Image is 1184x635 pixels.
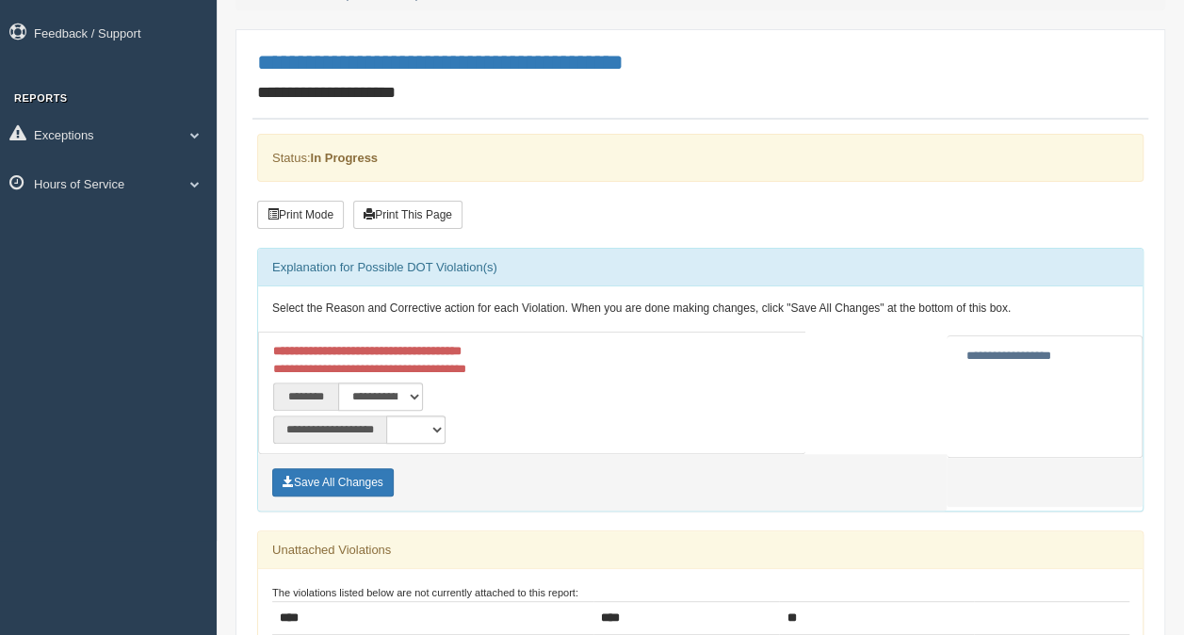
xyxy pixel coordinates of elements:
div: Explanation for Possible DOT Violation(s) [258,249,1143,286]
small: The violations listed below are not currently attached to this report: [272,587,578,598]
button: Print This Page [353,201,462,229]
button: Print Mode [257,201,344,229]
div: Unattached Violations [258,531,1143,569]
strong: In Progress [310,151,378,165]
button: Save [272,468,394,497]
div: Select the Reason and Corrective action for each Violation. When you are done making changes, cli... [258,286,1143,332]
div: Status: [257,134,1143,182]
